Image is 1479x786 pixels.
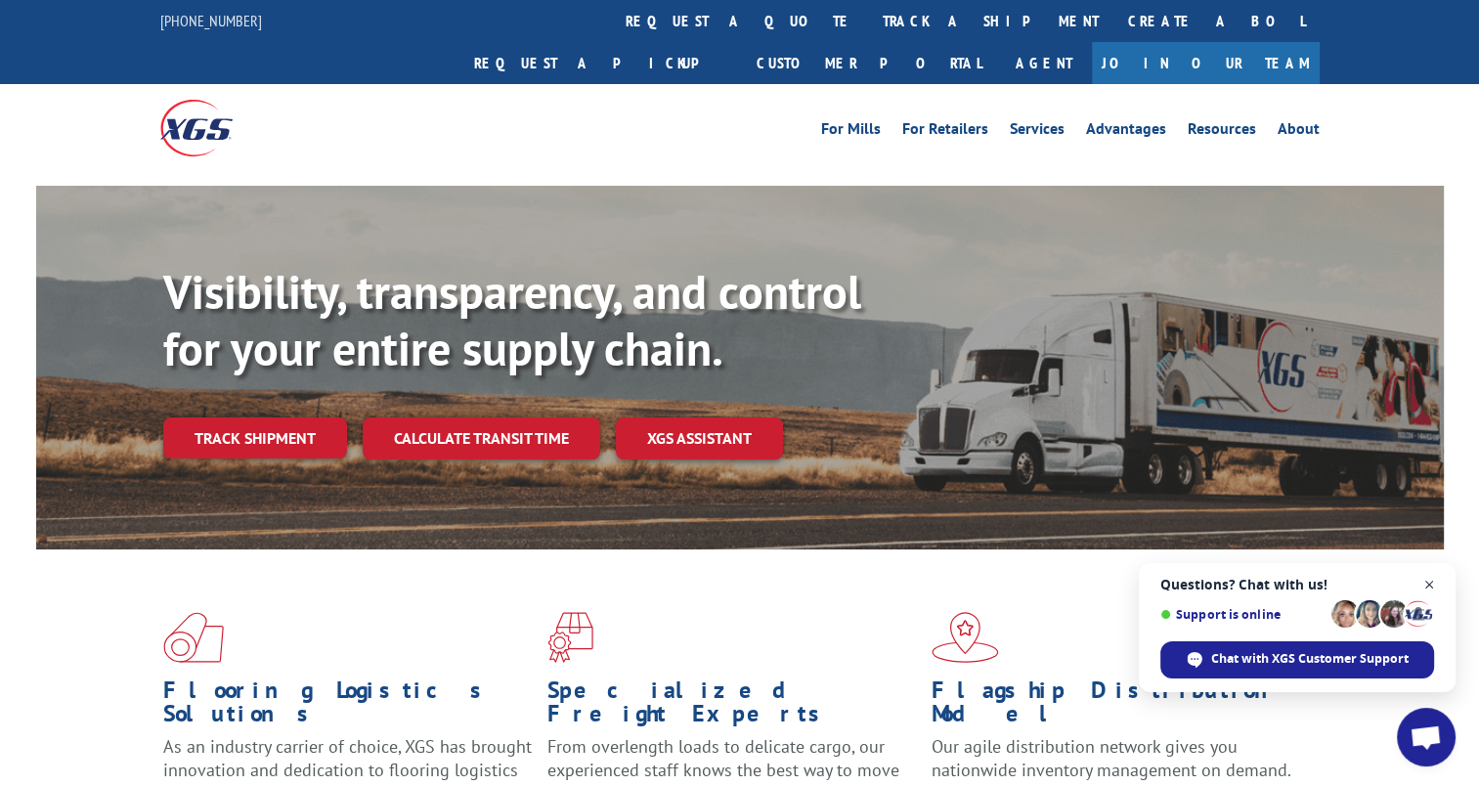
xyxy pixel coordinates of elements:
a: Customer Portal [742,42,996,84]
a: Agent [996,42,1092,84]
a: Resources [1188,121,1256,143]
div: Chat with XGS Customer Support [1160,641,1434,678]
span: Questions? Chat with us! [1160,577,1434,592]
img: xgs-icon-focused-on-flooring-red [547,612,593,663]
a: For Retailers [902,121,988,143]
div: Open chat [1397,708,1456,766]
span: Chat with XGS Customer Support [1211,650,1409,668]
h1: Flagship Distribution Model [932,678,1301,735]
a: Request a pickup [459,42,742,84]
h1: Flooring Logistics Solutions [163,678,533,735]
h1: Specialized Freight Experts [547,678,917,735]
a: XGS ASSISTANT [616,417,783,459]
a: Join Our Team [1092,42,1320,84]
a: Track shipment [163,417,347,458]
a: Calculate transit time [363,417,600,459]
span: Support is online [1160,607,1325,622]
a: Services [1010,121,1065,143]
span: Close chat [1417,573,1442,597]
a: About [1278,121,1320,143]
span: Our agile distribution network gives you nationwide inventory management on demand. [932,735,1291,781]
a: [PHONE_NUMBER] [160,11,262,30]
a: For Mills [821,121,881,143]
a: Advantages [1086,121,1166,143]
img: xgs-icon-flagship-distribution-model-red [932,612,999,663]
b: Visibility, transparency, and control for your entire supply chain. [163,261,861,378]
img: xgs-icon-total-supply-chain-intelligence-red [163,612,224,663]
